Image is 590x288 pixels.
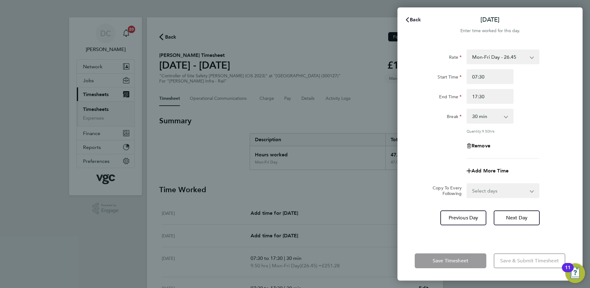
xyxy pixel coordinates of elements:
[482,129,489,133] span: 9.50
[428,185,462,196] label: Copy To Every Following
[565,268,571,276] div: 11
[449,54,462,62] label: Rate
[467,89,513,104] input: E.g. 18:00
[438,74,462,82] label: Start Time
[399,14,427,26] button: Back
[467,143,490,148] button: Remove
[472,143,490,149] span: Remove
[467,168,509,173] button: Add More Time
[472,168,509,174] span: Add More Time
[397,27,583,35] div: Enter time worked for this day.
[467,69,513,84] input: E.g. 08:00
[449,215,478,221] span: Previous Day
[506,215,527,221] span: Next Day
[494,210,540,225] button: Next Day
[480,15,500,24] p: [DATE]
[447,114,462,121] label: Break
[565,263,585,283] button: Open Resource Center, 11 new notifications
[467,129,539,133] div: Quantity: hrs
[440,210,486,225] button: Previous Day
[439,94,462,101] label: End Time
[410,17,421,23] span: Back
